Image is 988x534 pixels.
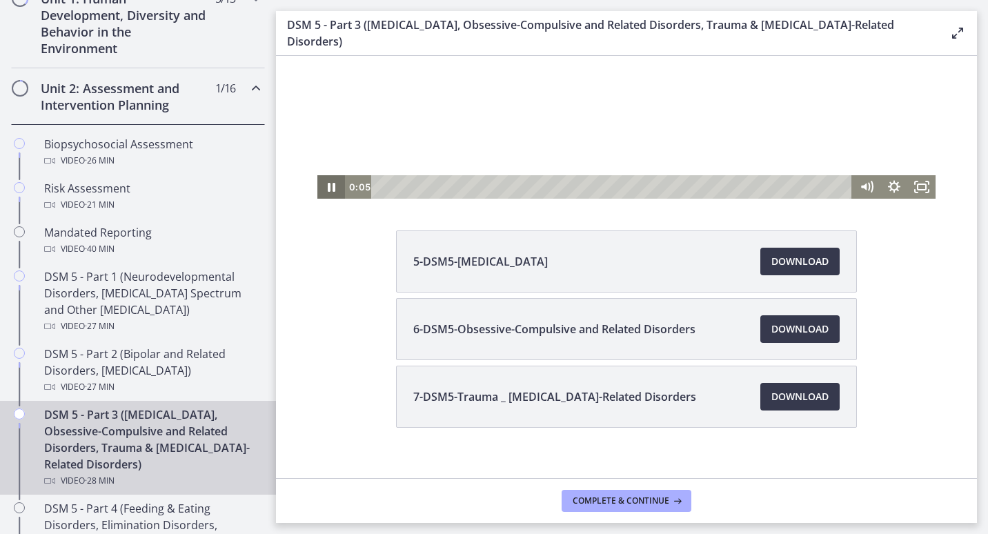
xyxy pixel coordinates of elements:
[771,253,829,270] span: Download
[562,490,691,512] button: Complete & continue
[413,321,695,337] span: 6-DSM5-Obsessive-Compulsive and Related Disorders
[44,152,259,169] div: Video
[573,495,669,506] span: Complete & continue
[760,315,840,343] a: Download
[44,224,259,257] div: Mandated Reporting
[577,324,604,348] button: Mute
[85,152,115,169] span: · 26 min
[106,324,570,348] div: Playbar
[41,324,69,348] button: Pause
[287,17,927,50] h3: DSM 5 - Part 3 ([MEDICAL_DATA], Obsessive-Compulsive and Related Disorders, Trauma & [MEDICAL_DAT...
[85,318,115,335] span: · 27 min
[771,388,829,405] span: Download
[41,80,209,113] h2: Unit 2: Assessment and Intervention Planning
[44,406,259,489] div: DSM 5 - Part 3 ([MEDICAL_DATA], Obsessive-Compulsive and Related Disorders, Trauma & [MEDICAL_DAT...
[632,324,660,348] button: Fullscreen
[760,248,840,275] a: Download
[85,241,115,257] span: · 40 min
[44,379,259,395] div: Video
[44,346,259,395] div: DSM 5 - Part 2 (Bipolar and Related Disorders, [MEDICAL_DATA])
[760,383,840,411] a: Download
[44,473,259,489] div: Video
[85,197,115,213] span: · 21 min
[771,321,829,337] span: Download
[85,379,115,395] span: · 27 min
[44,268,259,335] div: DSM 5 - Part 1 (Neurodevelopmental Disorders, [MEDICAL_DATA] Spectrum and Other [MEDICAL_DATA])
[44,318,259,335] div: Video
[215,80,235,97] span: 1 / 16
[604,324,632,348] button: Show settings menu
[44,241,259,257] div: Video
[413,253,548,270] span: 5-DSM5-[MEDICAL_DATA]
[44,197,259,213] div: Video
[44,136,259,169] div: Biopsychosocial Assessment
[44,180,259,213] div: Risk Assessment
[413,388,696,405] span: 7-DSM5-Trauma _ [MEDICAL_DATA]-Related Disorders
[85,473,115,489] span: · 28 min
